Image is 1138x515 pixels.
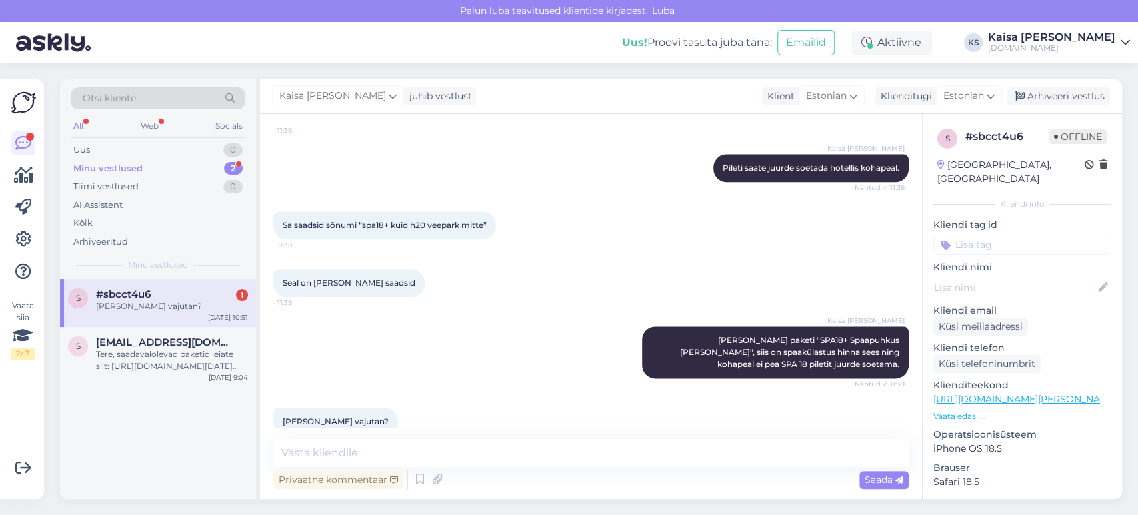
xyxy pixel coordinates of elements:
p: Klienditeekond [933,378,1111,392]
div: Küsi telefoninumbrit [933,355,1041,373]
p: Kliendi nimi [933,260,1111,274]
b: Uus! [622,36,647,49]
p: Kliendi email [933,304,1111,318]
span: 11:36 [277,125,327,135]
div: 2 [224,162,243,175]
span: Kaisa [PERSON_NAME] [827,316,905,326]
span: [PERSON_NAME] vajutan? [283,416,389,426]
div: Aktiivne [851,31,932,55]
span: Luba [648,5,679,17]
span: Nähtud ✓ 11:36 [855,183,905,193]
div: Vaata siia [11,300,35,360]
img: Askly Logo [11,90,36,115]
span: 11:39 [277,298,327,308]
div: Klient [762,89,795,103]
p: Kliendi telefon [933,341,1111,355]
div: Proovi tasuta juba täna: [622,35,772,51]
input: Lisa tag [933,235,1111,255]
div: Privaatne kommentaar [273,471,403,489]
div: AI Assistent [73,199,123,212]
a: Kaisa [PERSON_NAME][DOMAIN_NAME] [988,32,1130,53]
div: [DOMAIN_NAME] [988,43,1115,53]
span: [PERSON_NAME] paketi "SPA18+ Spaapuhkus [PERSON_NAME]", siis on spaakülastus hinna sees ning koha... [680,335,901,369]
button: Emailid [777,30,835,55]
div: [GEOGRAPHIC_DATA], [GEOGRAPHIC_DATA] [937,158,1085,186]
div: KS [964,33,983,52]
span: 11:38 [277,240,327,250]
div: Tere, saadavalolevad paketid leiate siit: [URL][DOMAIN_NAME][DATE][DATE][GEOGRAPHIC_DATA] [96,348,248,372]
div: [DATE] 9:04 [209,372,248,382]
span: Minu vestlused [128,259,188,271]
div: [DATE] 10:51 [208,312,248,322]
div: juhib vestlust [404,89,472,103]
div: Kliendi info [933,198,1111,210]
span: Kaisa [PERSON_NAME] [279,89,386,103]
p: Safari 18.5 [933,475,1111,489]
p: Brauser [933,461,1111,475]
div: Arhiveeri vestlus [1007,87,1110,105]
span: Offline [1049,129,1107,144]
p: Vaata edasi ... [933,410,1111,422]
div: 0 [223,143,243,157]
div: 0 [223,180,243,193]
input: Lisa nimi [934,280,1096,295]
span: Sa saadsid sõnumi “spa18+ kuid h20 veepark mitte” [283,220,487,230]
p: iPhone OS 18.5 [933,442,1111,456]
span: s [76,293,81,303]
div: Klienditugi [875,89,932,103]
div: [PERSON_NAME] vajutan? [96,300,248,312]
div: Küsi meiliaadressi [933,318,1028,336]
div: Uus [73,143,90,157]
div: Tiimi vestlused [73,180,139,193]
div: Web [138,117,161,135]
div: 1 [236,289,248,301]
span: Nähtud ✓ 11:39 [855,379,905,389]
span: Kaisa [PERSON_NAME] [827,143,905,153]
span: Estonian [806,89,847,103]
div: # sbcct4u6 [965,129,1049,145]
span: Seal on [PERSON_NAME] saadsid [283,278,415,288]
span: s [76,341,81,351]
div: 2 / 3 [11,348,35,360]
span: Otsi kliente [83,91,136,105]
div: Socials [213,117,245,135]
div: Arhiveeritud [73,235,128,249]
span: #sbcct4u6 [96,288,151,300]
p: Operatsioonisüsteem [933,428,1111,442]
div: All [71,117,86,135]
div: Kaisa [PERSON_NAME] [988,32,1115,43]
span: Pileti saate juurde soetada hotellis kohapeal. [723,163,899,173]
span: suslik30.1981@mail.ru [96,336,235,348]
div: Kõik [73,217,93,230]
span: Saada [865,474,903,486]
span: Estonian [943,89,984,103]
p: Kliendi tag'id [933,218,1111,232]
span: s [945,133,950,143]
div: Minu vestlused [73,162,143,175]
